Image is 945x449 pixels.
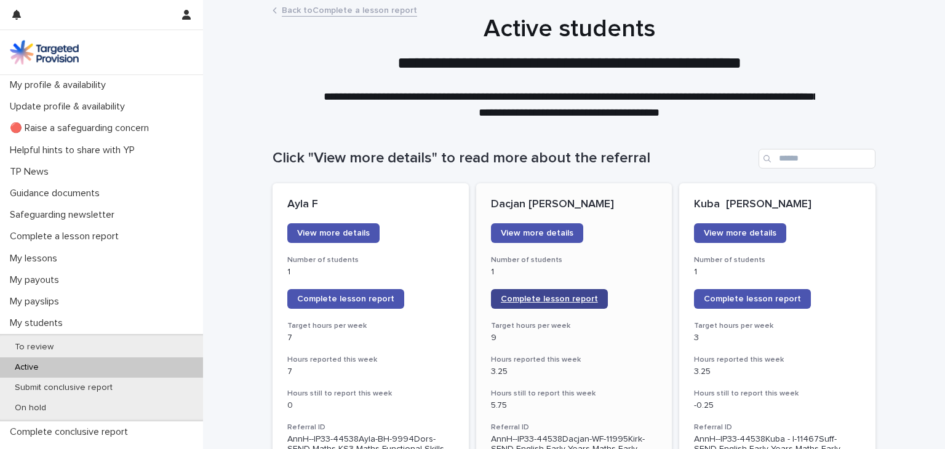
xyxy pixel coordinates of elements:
p: 1 [491,267,658,277]
p: My students [5,317,73,329]
h3: Number of students [491,255,658,265]
h1: Active students [268,14,871,44]
p: My payslips [5,296,69,308]
h1: Click "View more details" to read more about the referral [273,149,754,167]
span: View more details [297,229,370,237]
p: Submit conclusive report [5,383,122,393]
p: On hold [5,403,56,413]
h3: Hours still to report this week [694,389,861,399]
span: View more details [704,229,776,237]
a: View more details [694,223,786,243]
a: Complete lesson report [287,289,404,309]
p: Complete a lesson report [5,231,129,242]
p: -0.25 [694,400,861,411]
a: Complete lesson report [694,289,811,309]
p: To review [5,342,63,352]
p: Complete conclusive report [5,426,138,438]
p: Update profile & availability [5,101,135,113]
h3: Hours reported this week [491,355,658,365]
p: 9 [491,333,658,343]
h3: Hours still to report this week [491,389,658,399]
h3: Number of students [287,255,454,265]
p: Ayla F [287,198,454,212]
p: Kuba [PERSON_NAME] [694,198,861,212]
p: 0 [287,400,454,411]
span: Complete lesson report [704,295,801,303]
h3: Hours reported this week [694,355,861,365]
h3: Hours still to report this week [287,389,454,399]
h3: Target hours per week [694,321,861,331]
p: 7 [287,367,454,377]
p: Guidance documents [5,188,110,199]
h3: Target hours per week [287,321,454,331]
p: 3 [694,333,861,343]
span: Complete lesson report [297,295,394,303]
a: Complete lesson report [491,289,608,309]
a: View more details [287,223,380,243]
p: 5.75 [491,400,658,411]
p: Helpful hints to share with YP [5,145,145,156]
p: Safeguarding newsletter [5,209,124,221]
p: 3.25 [694,367,861,377]
p: My payouts [5,274,69,286]
p: 🔴 Raise a safeguarding concern [5,122,159,134]
h3: Referral ID [287,423,454,432]
span: View more details [501,229,573,237]
p: Active [5,362,49,373]
p: My profile & availability [5,79,116,91]
input: Search [759,149,875,169]
a: View more details [491,223,583,243]
p: 7 [287,333,454,343]
h3: Number of students [694,255,861,265]
img: M5nRWzHhSzIhMunXDL62 [10,40,79,65]
p: My lessons [5,253,67,264]
h3: Target hours per week [491,321,658,331]
p: 3.25 [491,367,658,377]
span: Complete lesson report [501,295,598,303]
p: 1 [287,267,454,277]
p: TP News [5,166,58,178]
h3: Hours reported this week [287,355,454,365]
a: Back toComplete a lesson report [282,2,417,17]
p: 1 [694,267,861,277]
h3: Referral ID [491,423,658,432]
h3: Referral ID [694,423,861,432]
p: Dacjan [PERSON_NAME] [491,198,658,212]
